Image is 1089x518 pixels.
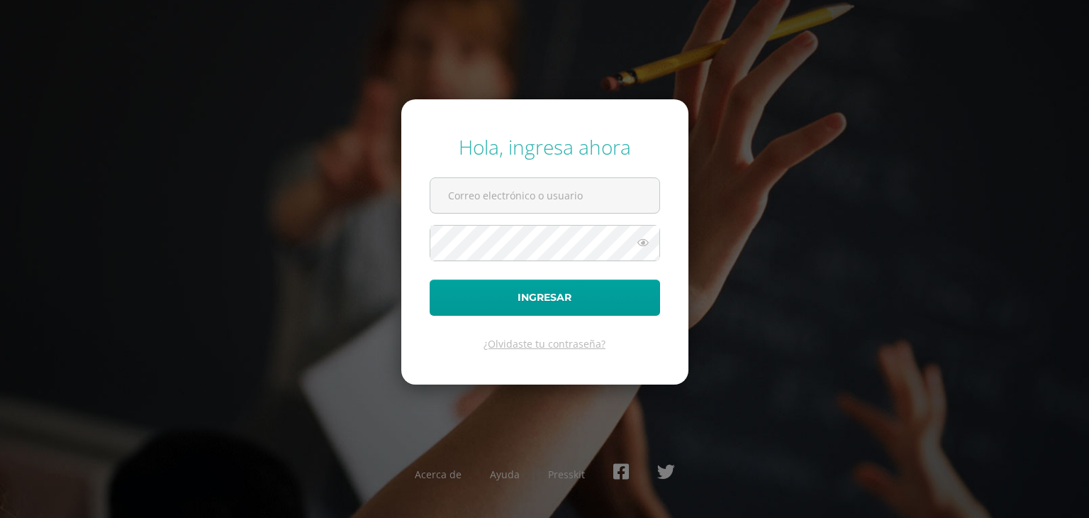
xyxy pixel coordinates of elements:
a: Presskit [548,468,585,481]
div: Hola, ingresa ahora [430,133,660,160]
a: ¿Olvidaste tu contraseña? [484,337,605,351]
a: Ayuda [490,468,520,481]
input: Correo electrónico o usuario [430,178,659,213]
a: Acerca de [415,468,462,481]
button: Ingresar [430,280,660,316]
